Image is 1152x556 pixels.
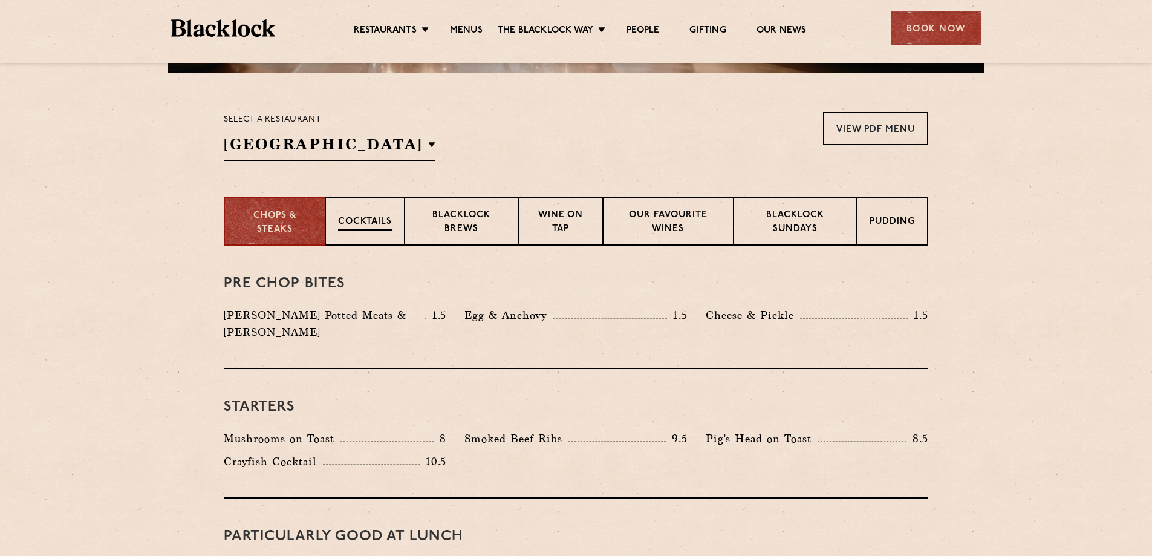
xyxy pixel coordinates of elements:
p: Our favourite wines [616,209,720,237]
p: Smoked Beef Ribs [464,430,568,447]
p: 8.5 [906,431,928,446]
p: Chops & Steaks [237,209,313,237]
p: 1.5 [908,307,928,323]
a: People [626,25,659,38]
a: Menus [450,25,483,38]
p: Blacklock Brews [417,209,506,237]
img: BL_Textured_Logo-footer-cropped.svg [171,19,276,37]
p: Pudding [870,215,915,231]
p: Egg & Anchovy [464,307,553,324]
p: Wine on Tap [531,209,590,237]
p: 9.5 [666,431,688,446]
p: Blacklock Sundays [746,209,844,237]
a: Restaurants [354,25,417,38]
p: Cheese & Pickle [706,307,800,324]
h2: [GEOGRAPHIC_DATA] [224,134,435,161]
div: Book Now [891,11,981,45]
p: 1.5 [667,307,688,323]
a: The Blacklock Way [498,25,593,38]
p: Pig's Head on Toast [706,430,818,447]
p: [PERSON_NAME] Potted Meats & [PERSON_NAME] [224,307,425,341]
a: Gifting [689,25,726,38]
h3: PARTICULARLY GOOD AT LUNCH [224,529,928,545]
p: Select a restaurant [224,112,435,128]
p: Crayfish Cocktail [224,453,323,470]
a: View PDF Menu [823,112,928,145]
a: Our News [757,25,807,38]
h3: Starters [224,399,928,415]
p: Cocktails [338,215,392,231]
p: 1.5 [426,307,447,323]
h3: Pre Chop Bites [224,276,928,292]
p: 10.5 [420,454,446,469]
p: Mushrooms on Toast [224,430,340,447]
p: 8 [434,431,446,446]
